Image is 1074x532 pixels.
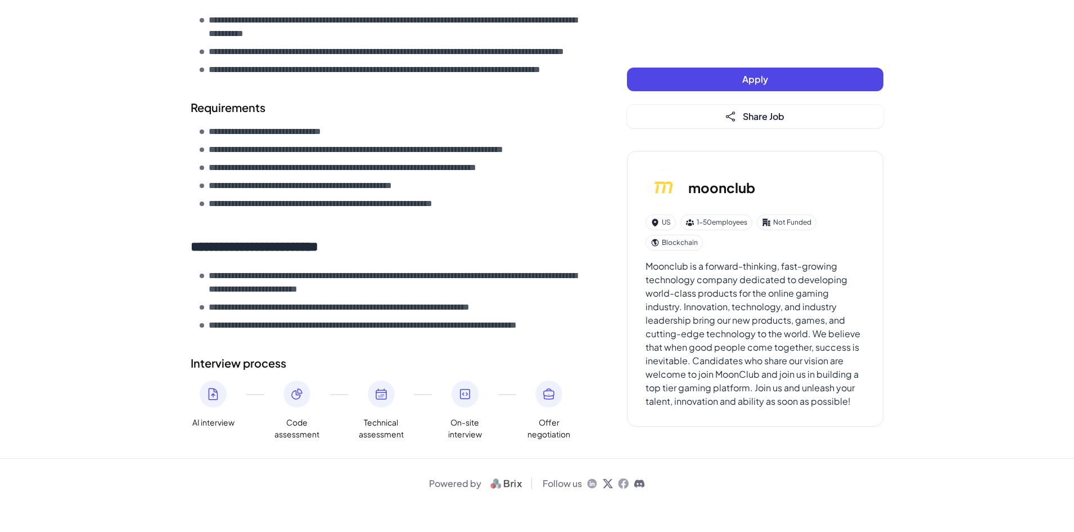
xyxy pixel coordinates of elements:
[680,214,752,230] div: 1-50 employees
[274,417,319,440] span: Code assessment
[627,68,883,91] button: Apply
[688,177,755,198] h3: moonclub
[742,73,768,85] span: Apply
[443,417,488,440] span: On-site interview
[646,169,682,205] img: mo
[543,477,582,490] span: Follow us
[757,214,816,230] div: Not Funded
[191,355,582,372] h2: Interview process
[359,417,404,440] span: Technical assessment
[743,110,784,122] span: Share Job
[646,260,865,408] div: Moonclub is a forward-thinking, fast-growing technology company dedicated to developing world-cla...
[646,235,703,251] div: Blockchain
[192,417,234,428] span: AI interview
[627,105,883,128] button: Share Job
[486,477,527,490] img: logo
[526,417,571,440] span: Offer negotiation
[191,99,582,116] h2: Requirements
[646,214,676,230] div: US
[429,477,481,490] span: Powered by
